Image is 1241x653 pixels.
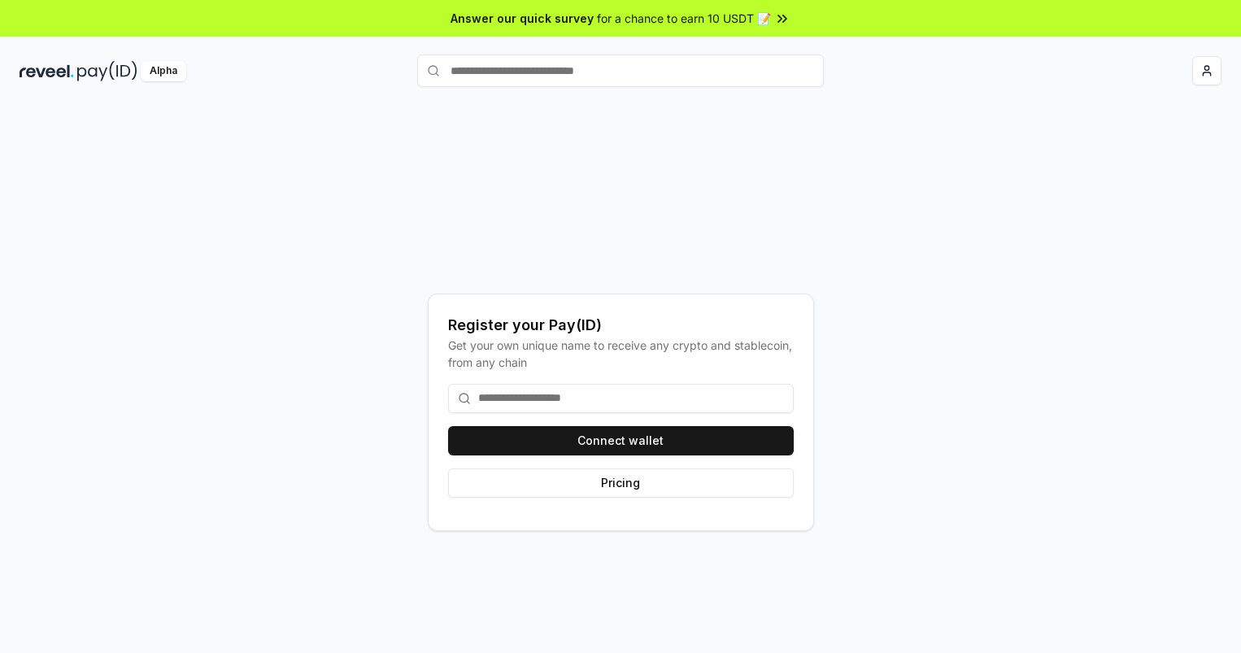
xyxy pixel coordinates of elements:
div: Alpha [141,61,186,81]
button: Connect wallet [448,426,794,455]
span: for a chance to earn 10 USDT 📝 [597,10,771,27]
div: Register your Pay(ID) [448,314,794,337]
div: Get your own unique name to receive any crypto and stablecoin, from any chain [448,337,794,371]
img: pay_id [77,61,137,81]
img: reveel_dark [20,61,74,81]
button: Pricing [448,468,794,498]
span: Answer our quick survey [451,10,594,27]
